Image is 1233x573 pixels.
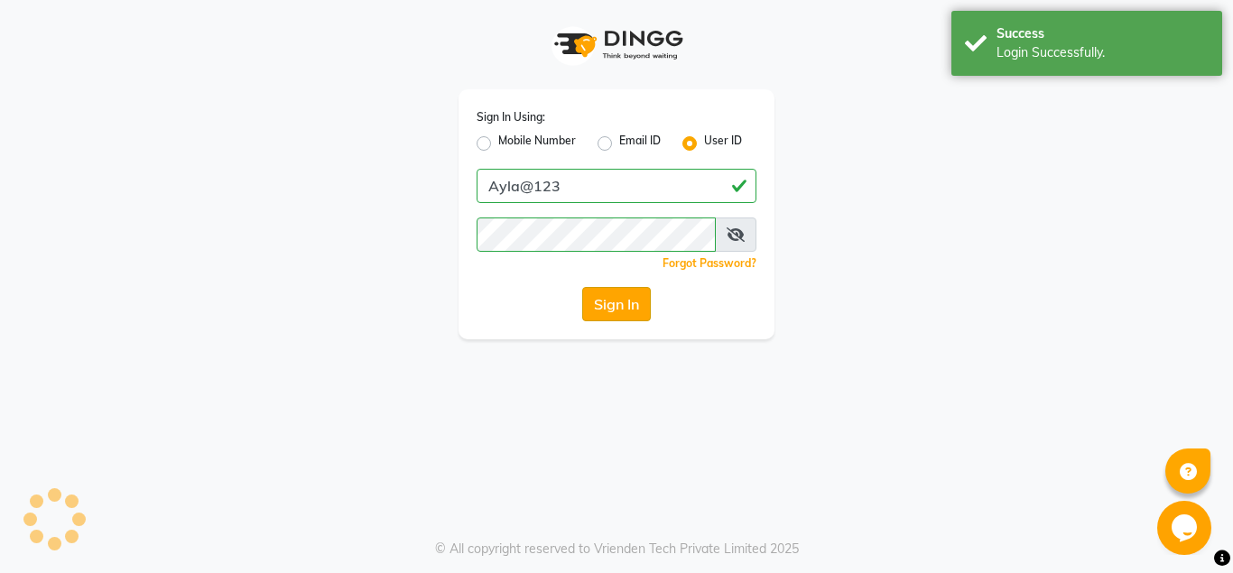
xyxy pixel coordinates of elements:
[1157,501,1215,555] iframe: chat widget
[663,256,756,270] a: Forgot Password?
[477,169,756,203] input: Username
[997,24,1209,43] div: Success
[477,109,545,125] label: Sign In Using:
[544,18,689,71] img: logo1.svg
[997,43,1209,62] div: Login Successfully.
[477,217,716,252] input: Username
[704,133,742,154] label: User ID
[619,133,661,154] label: Email ID
[498,133,576,154] label: Mobile Number
[582,287,651,321] button: Sign In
